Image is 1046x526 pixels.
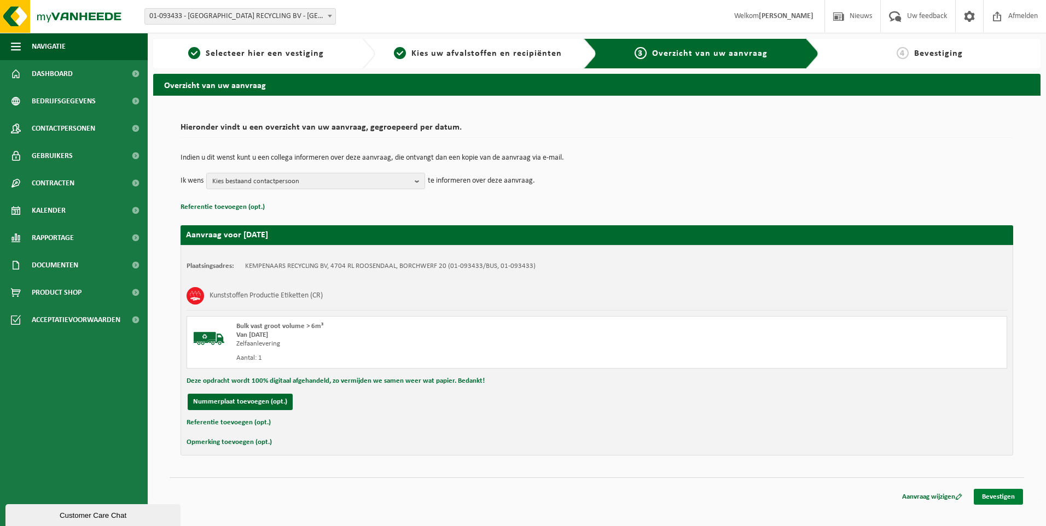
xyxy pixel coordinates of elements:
h2: Overzicht van uw aanvraag [153,74,1041,95]
span: Navigatie [32,33,66,60]
span: Gebruikers [32,142,73,170]
span: Dashboard [32,60,73,87]
span: Kies uw afvalstoffen en recipiënten [411,49,562,58]
strong: Aanvraag voor [DATE] [186,231,268,239]
span: Kies bestaand contactpersoon [212,173,410,190]
a: 2Kies uw afvalstoffen en recipiënten [381,47,576,60]
button: Referentie toevoegen (opt.) [181,200,265,214]
button: Referentie toevoegen (opt.) [187,416,271,430]
span: 01-093433 - KEMPENAARS RECYCLING BV - ROOSENDAAL [145,9,335,24]
span: 4 [897,47,909,59]
span: Product Shop [32,279,82,306]
span: Overzicht van uw aanvraag [652,49,768,58]
span: Bevestiging [914,49,963,58]
h3: Kunststoffen Productie Etiketten (CR) [210,287,323,305]
strong: [PERSON_NAME] [759,12,813,20]
span: 01-093433 - KEMPENAARS RECYCLING BV - ROOSENDAAL [144,8,336,25]
p: Indien u dit wenst kunt u een collega informeren over deze aanvraag, die ontvangt dan een kopie v... [181,154,1013,162]
td: KEMPENAARS RECYCLING BV, 4704 RL ROOSENDAAL, BORCHWERF 20 (01-093433/BUS, 01-093433) [245,262,536,271]
span: Bedrijfsgegevens [32,87,96,115]
span: Kalender [32,197,66,224]
span: 2 [394,47,406,59]
p: Ik wens [181,173,204,189]
span: 1 [188,47,200,59]
span: 3 [635,47,647,59]
h2: Hieronder vindt u een overzicht van uw aanvraag, gegroepeerd per datum. [181,123,1013,138]
span: Rapportage [32,224,74,252]
div: Zelfaanlevering [236,340,641,348]
strong: Van [DATE] [236,331,268,338]
div: Aantal: 1 [236,354,641,363]
button: Deze opdracht wordt 100% digitaal afgehandeld, zo vermijden we samen weer wat papier. Bedankt! [187,374,485,388]
button: Nummerplaat toevoegen (opt.) [188,394,293,410]
strong: Plaatsingsadres: [187,262,234,270]
p: te informeren over deze aanvraag. [428,173,535,189]
iframe: chat widget [5,502,183,526]
span: Documenten [32,252,78,279]
button: Kies bestaand contactpersoon [206,173,425,189]
img: BL-SO-LV.png [193,322,225,355]
button: Opmerking toevoegen (opt.) [187,435,272,449]
a: Bevestigen [974,489,1023,505]
span: Bulk vast groot volume > 6m³ [236,323,323,330]
a: 1Selecteer hier een vestiging [159,47,353,60]
span: Acceptatievoorwaarden [32,306,120,334]
span: Contracten [32,170,74,197]
span: Selecteer hier een vestiging [206,49,324,58]
a: Aanvraag wijzigen [894,489,971,505]
span: Contactpersonen [32,115,95,142]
